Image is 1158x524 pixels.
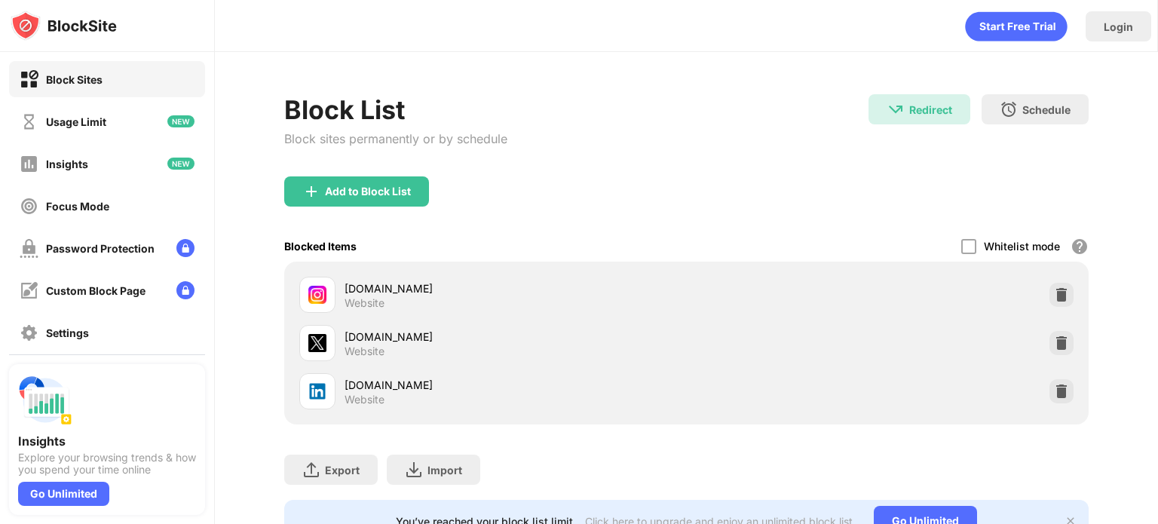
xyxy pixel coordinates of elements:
[345,393,384,406] div: Website
[308,382,326,400] img: favicons
[46,326,89,339] div: Settings
[46,242,155,255] div: Password Protection
[20,281,38,300] img: customize-block-page-off.svg
[18,434,196,449] div: Insights
[46,115,106,128] div: Usage Limit
[1104,20,1133,33] div: Login
[18,482,109,506] div: Go Unlimited
[284,94,507,125] div: Block List
[984,240,1060,253] div: Whitelist mode
[284,240,357,253] div: Blocked Items
[1022,103,1071,116] div: Schedule
[176,281,195,299] img: lock-menu.svg
[909,103,952,116] div: Redirect
[167,158,195,170] img: new-icon.svg
[20,197,38,216] img: focus-off.svg
[345,329,686,345] div: [DOMAIN_NAME]
[46,73,103,86] div: Block Sites
[345,345,384,358] div: Website
[46,284,146,297] div: Custom Block Page
[20,112,38,131] img: time-usage-off.svg
[284,131,507,146] div: Block sites permanently or by schedule
[46,200,109,213] div: Focus Mode
[20,239,38,258] img: password-protection-off.svg
[18,373,72,427] img: push-insights.svg
[325,185,411,198] div: Add to Block List
[20,155,38,173] img: insights-off.svg
[11,11,117,41] img: logo-blocksite.svg
[46,158,88,170] div: Insights
[345,296,384,310] div: Website
[308,334,326,352] img: favicons
[965,11,1068,41] div: animation
[176,239,195,257] img: lock-menu.svg
[308,286,326,304] img: favicons
[20,323,38,342] img: settings-off.svg
[345,377,686,393] div: [DOMAIN_NAME]
[18,452,196,476] div: Explore your browsing trends & how you spend your time online
[167,115,195,127] img: new-icon.svg
[345,280,686,296] div: [DOMAIN_NAME]
[427,464,462,477] div: Import
[325,464,360,477] div: Export
[20,70,38,89] img: block-on.svg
